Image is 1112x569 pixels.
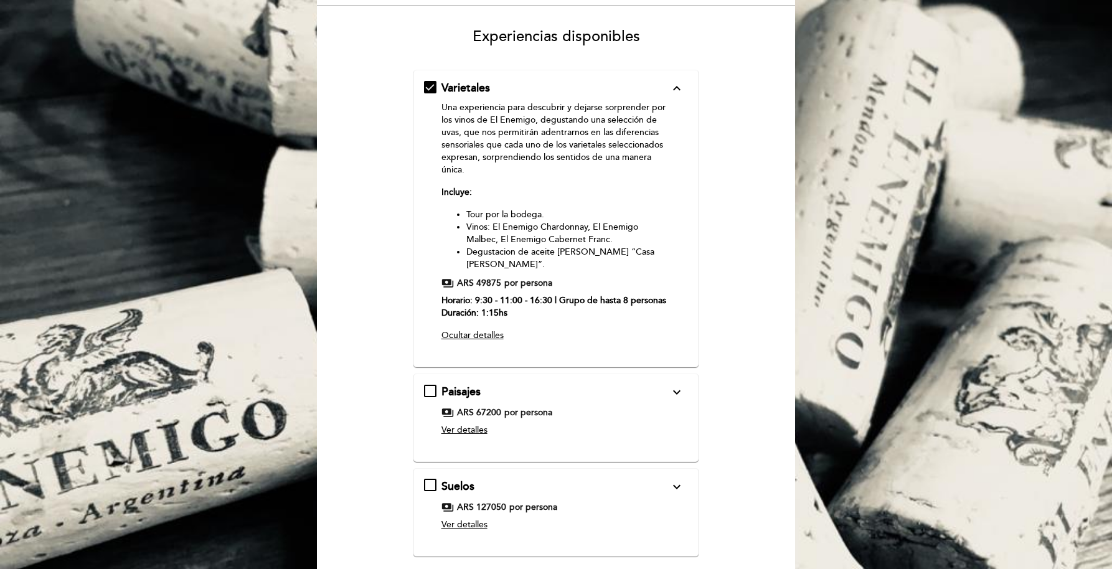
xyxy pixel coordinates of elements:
[669,479,684,494] i: expand_more
[441,102,666,175] span: Una experiencia para descubrir y dejarse sorprender por los vinos de El Enemigo, degustando una s...
[424,384,689,441] md-checkbox: Paisajes expand_more Una experiencia para viajar por Mendoza y sus paisajes a través de los vinos...
[473,27,640,45] span: Experiencias disponibles
[424,80,689,347] md-checkbox: Varietales expand_more Una experiencia para descubrir y dejarse sorprender por los vinos de El En...
[504,407,552,419] span: por persona
[466,209,544,220] span: Tour por la bodega.
[441,187,472,197] strong: Incluye:
[666,80,688,96] button: expand_less
[441,519,488,530] span: Ver detalles
[509,501,557,514] span: por persona
[441,501,454,514] span: payments
[441,308,507,318] strong: Duración: 1:15hs
[441,81,490,95] span: Varietales
[424,479,689,536] md-checkbox: Suelos expand_more Una experiencia para explorar la diversidad de suelos y su influencia en la ex...
[441,330,504,341] span: Ocultar detalles
[669,385,684,400] i: expand_more
[457,277,501,289] span: ARS 49875
[666,479,688,495] button: expand_more
[441,295,666,306] strong: Horario: 9:30 - 11:00 - 16:30 | Grupo de hasta 8 personas
[441,425,488,435] span: Ver detalles
[441,277,454,289] span: payments
[466,247,654,270] span: Degustacion de aceite [PERSON_NAME] “Casa [PERSON_NAME]”.
[441,479,474,493] span: Suelos
[669,81,684,96] i: expand_less
[466,222,638,245] span: Vinos: El Enemigo Chardonnay, El Enemigo Malbec, El Enemigo Cabernet Franc.
[666,384,688,400] button: expand_more
[457,407,501,419] span: ARS 67200
[457,501,506,514] span: ARS 127050
[504,277,552,289] span: por persona
[441,407,454,419] span: payments
[441,385,481,398] span: Paisajes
